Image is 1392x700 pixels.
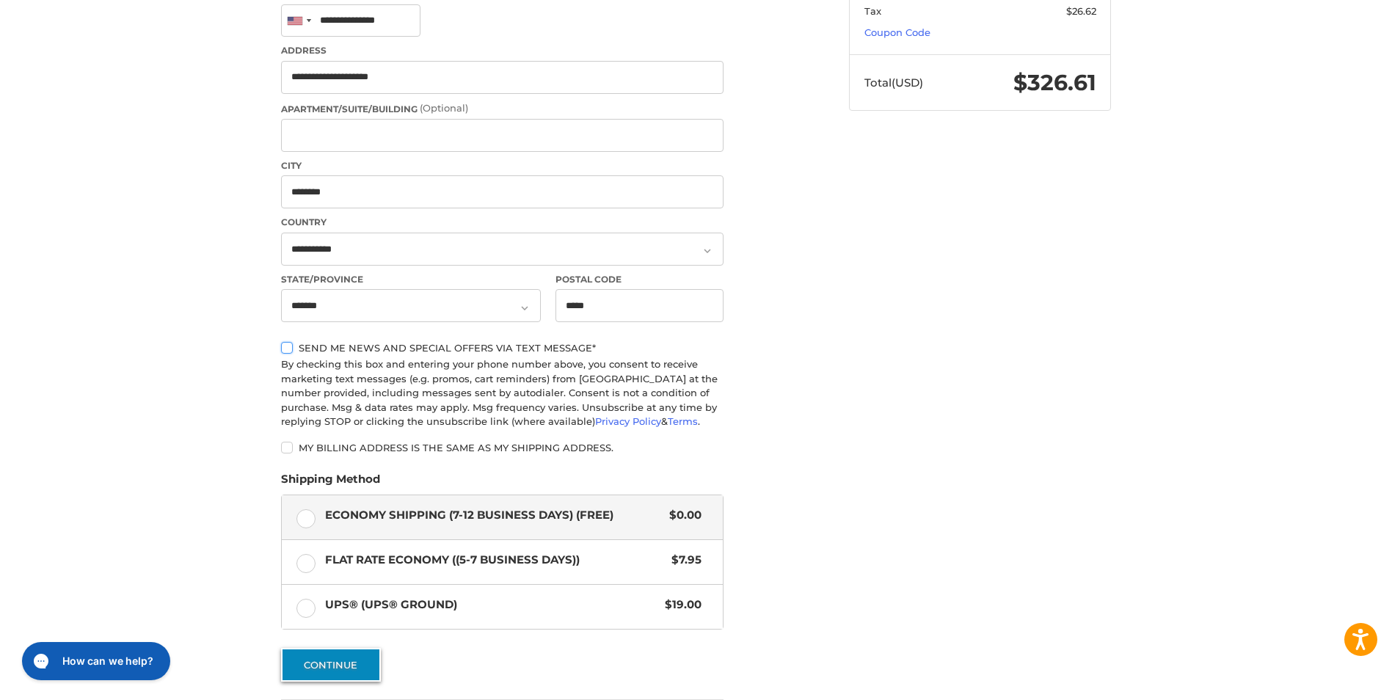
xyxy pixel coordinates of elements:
[15,637,175,685] iframe: Gorgias live chat messenger
[420,102,468,114] small: (Optional)
[281,471,380,495] legend: Shipping Method
[657,597,702,613] span: $19.00
[1066,5,1096,17] span: $26.62
[281,101,724,116] label: Apartment/Suite/Building
[281,44,724,57] label: Address
[281,342,724,354] label: Send me news and special offers via text message*
[325,507,663,524] span: Economy Shipping (7-12 Business Days) (Free)
[595,415,661,427] a: Privacy Policy
[668,415,698,427] a: Terms
[864,5,881,17] span: Tax
[1013,69,1096,96] span: $326.61
[325,597,658,613] span: UPS® (UPS® Ground)
[555,273,724,286] label: Postal Code
[281,216,724,229] label: Country
[281,357,724,429] div: By checking this box and entering your phone number above, you consent to receive marketing text ...
[662,507,702,524] span: $0.00
[1271,660,1392,700] iframe: Google Customer Reviews
[281,273,541,286] label: State/Province
[864,26,930,38] a: Coupon Code
[281,159,724,172] label: City
[864,76,923,90] span: Total (USD)
[664,552,702,569] span: $7.95
[281,442,724,453] label: My billing address is the same as my shipping address.
[282,5,316,37] div: United States: +1
[325,552,665,569] span: Flat Rate Economy ((5-7 Business Days))
[281,648,381,682] button: Continue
